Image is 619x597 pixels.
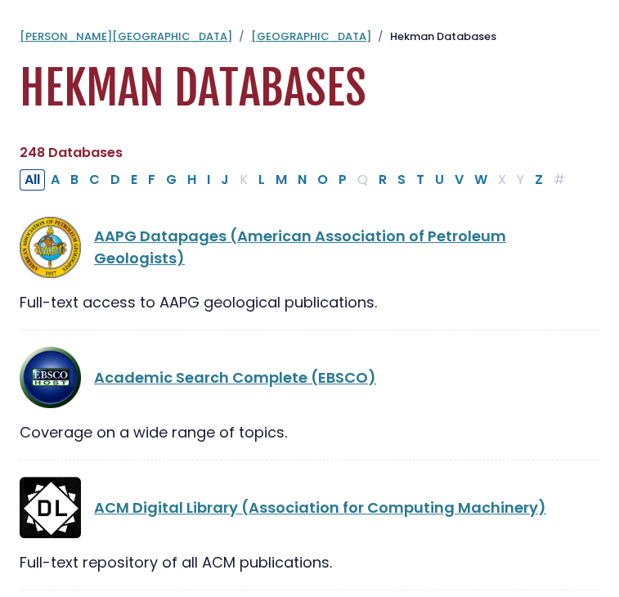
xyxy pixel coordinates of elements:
a: AAPG Datapages (American Association of Petroleum Geologists) [94,226,506,268]
h1: Hekman Databases [20,61,599,116]
span: 248 Databases [20,143,123,162]
button: Filter Results V [450,169,469,191]
a: Academic Search Complete (EBSCO) [94,367,376,388]
button: Filter Results S [392,169,410,191]
button: Filter Results A [46,169,65,191]
button: Filter Results C [84,169,105,191]
button: Filter Results D [105,169,125,191]
a: [GEOGRAPHIC_DATA] [251,29,371,44]
button: Filter Results L [253,169,270,191]
button: Filter Results R [374,169,392,191]
button: Filter Results E [126,169,142,191]
button: Filter Results M [271,169,292,191]
button: Filter Results Z [530,169,548,191]
button: Filter Results P [334,169,352,191]
div: Full-text access to AAPG geological publications. [20,291,599,313]
button: Filter Results U [430,169,449,191]
nav: breadcrumb [20,29,599,45]
li: Hekman Databases [371,29,496,45]
div: Alpha-list to filter by first letter of database name [20,168,572,189]
button: Filter Results F [143,169,160,191]
div: Coverage on a wide range of topics. [20,421,599,443]
button: Filter Results J [216,169,234,191]
a: [PERSON_NAME][GEOGRAPHIC_DATA] [20,29,232,44]
button: Filter Results I [202,169,215,191]
button: Filter Results H [182,169,201,191]
button: Filter Results T [411,169,429,191]
a: ACM Digital Library (Association for Computing Machinery) [94,497,546,518]
button: Filter Results O [312,169,333,191]
button: Filter Results G [161,169,182,191]
button: Filter Results B [65,169,83,191]
button: All [20,169,45,191]
button: Filter Results N [293,169,312,191]
button: Filter Results W [469,169,492,191]
div: Full-text repository of all ACM publications. [20,551,599,573]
